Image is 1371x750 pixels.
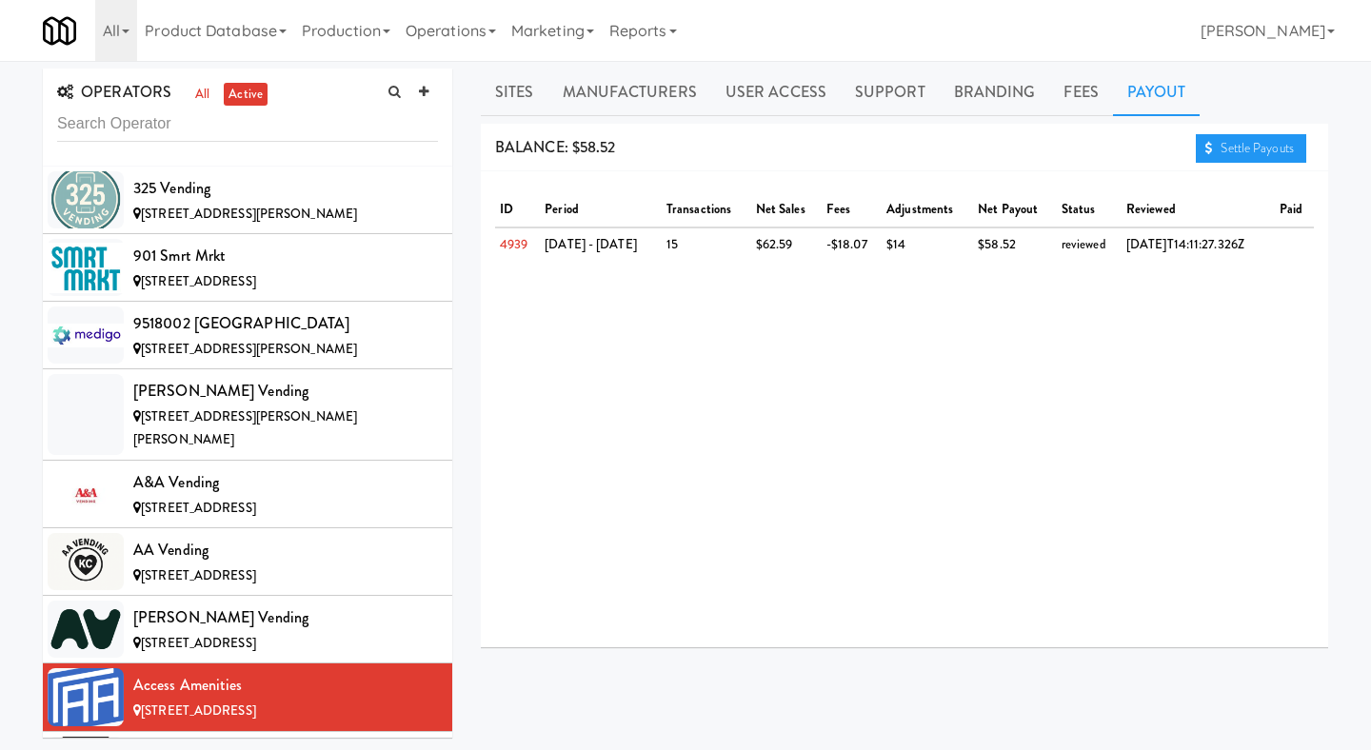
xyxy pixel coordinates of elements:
td: reviewed [1057,227,1122,262]
li: AA Vending[STREET_ADDRESS] [43,528,452,596]
li: A&A Vending[STREET_ADDRESS] [43,461,452,528]
li: [PERSON_NAME] Vending[STREET_ADDRESS][PERSON_NAME][PERSON_NAME] [43,369,452,461]
a: Fees [1049,69,1112,116]
span: [STREET_ADDRESS][PERSON_NAME] [141,340,357,358]
span: [STREET_ADDRESS] [141,272,256,290]
th: reviewed [1122,193,1275,227]
span: [STREET_ADDRESS] [141,499,256,517]
span: [STREET_ADDRESS][PERSON_NAME][PERSON_NAME] [133,407,357,449]
a: Support [841,69,940,116]
span: [STREET_ADDRESS][PERSON_NAME] [141,205,357,223]
a: Payout [1113,69,1201,116]
td: [DATE]T14:11:27.326Z [1122,227,1275,262]
td: $14 [882,227,973,262]
th: ID [495,193,540,227]
span: [STREET_ADDRESS] [141,634,256,652]
th: net payout [973,193,1057,227]
th: paid [1275,193,1314,227]
li: Access Amenities[STREET_ADDRESS] [43,663,452,731]
span: [STREET_ADDRESS] [141,701,256,720]
th: period [540,193,662,227]
div: Access Amenities [133,671,438,700]
th: net sales [751,193,822,227]
th: status [1057,193,1122,227]
span: BALANCE: $58.52 [495,136,616,158]
td: 15 [662,227,751,262]
input: Search Operator [57,107,438,142]
td: $58.52 [973,227,1057,262]
a: Settle Payouts [1196,134,1306,163]
td: [DATE] - [DATE] [540,227,662,262]
td: -$18.07 [822,227,882,262]
a: Manufacturers [548,69,711,116]
span: [STREET_ADDRESS] [141,566,256,584]
div: [PERSON_NAME] Vending [133,377,438,405]
th: adjustments [882,193,973,227]
div: AA Vending [133,536,438,564]
li: 901 Smrt Mrkt[STREET_ADDRESS] [43,234,452,302]
li: [PERSON_NAME] Vending[STREET_ADDRESS] [43,596,452,663]
div: A&A Vending [133,468,438,497]
div: 901 Smrt Mrkt [133,242,438,270]
td: $62.59 [751,227,822,262]
th: transactions [662,193,751,227]
a: Sites [481,69,548,116]
a: active [224,83,268,107]
div: 9518002 [GEOGRAPHIC_DATA] [133,309,438,338]
div: [PERSON_NAME] Vending [133,603,438,632]
li: 325 Vending[STREET_ADDRESS][PERSON_NAME] [43,167,452,234]
a: 4939 [500,235,527,253]
span: OPERATORS [57,81,171,103]
img: Micromart [43,14,76,48]
th: fees [822,193,882,227]
div: 325 Vending [133,174,438,203]
a: Branding [940,69,1050,116]
li: 9518002 [GEOGRAPHIC_DATA][STREET_ADDRESS][PERSON_NAME] [43,302,452,369]
a: all [190,83,214,107]
a: User Access [711,69,841,116]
